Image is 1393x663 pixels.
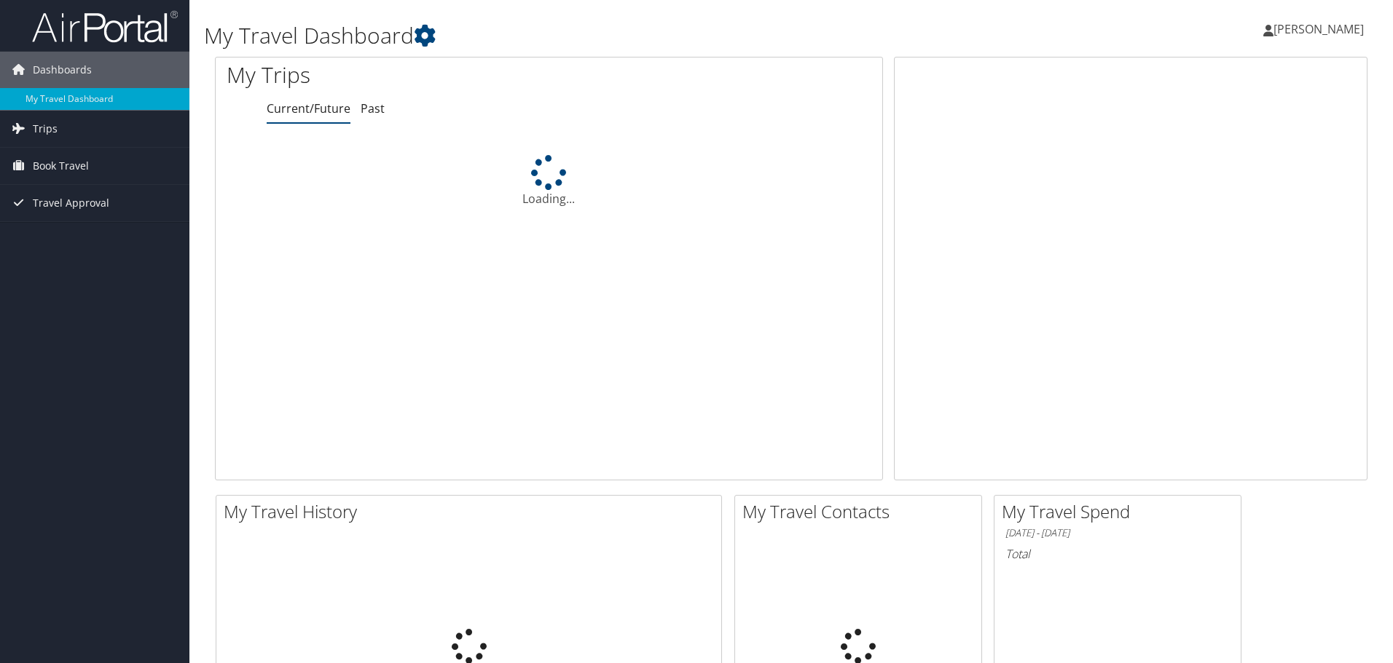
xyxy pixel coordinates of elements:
h2: My Travel Spend [1002,499,1241,524]
h1: My Travel Dashboard [204,20,987,51]
h2: My Travel History [224,499,721,524]
a: [PERSON_NAME] [1263,7,1378,51]
div: Loading... [216,155,882,207]
span: Book Travel [33,148,89,184]
span: Trips [33,111,58,147]
span: [PERSON_NAME] [1274,21,1364,37]
a: Past [361,100,385,116]
img: airportal-logo.png [32,9,178,44]
span: Travel Approval [33,185,109,221]
h2: My Travel Contacts [742,499,981,524]
a: Current/Future [267,100,350,116]
h6: Total [1005,546,1230,562]
h6: [DATE] - [DATE] [1005,526,1230,540]
h1: My Trips [227,60,594,90]
span: Dashboards [33,52,92,88]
